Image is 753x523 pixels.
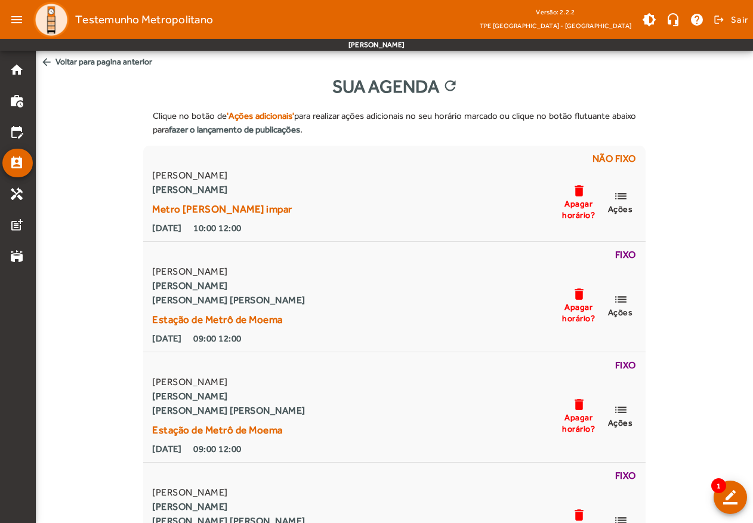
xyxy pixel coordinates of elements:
[613,292,628,307] mat-icon: list
[193,221,242,235] strong: 10:00 12:00
[10,218,24,232] mat-icon: post_add
[169,124,300,134] strong: fazer o lançamento de publicações
[561,302,597,323] span: Apagar horário?
[36,73,753,100] div: Sua Agenda
[712,11,748,29] button: Sair
[608,307,633,318] span: Ações
[75,10,213,29] span: Testemunho Metropolitano
[152,375,305,389] span: [PERSON_NAME]
[10,249,24,263] mat-icon: stadium
[731,10,748,29] span: Sair
[10,187,24,201] mat-icon: handyman
[150,152,638,168] div: Não fixo
[480,20,631,32] span: TPE [GEOGRAPHIC_DATA] - [GEOGRAPHIC_DATA]
[613,402,628,417] mat-icon: list
[572,507,586,522] mat-icon: delete
[150,248,638,264] div: Fixo
[152,221,181,235] strong: [DATE]
[10,94,24,108] mat-icon: work_history
[572,287,586,302] mat-icon: delete
[227,110,294,121] strong: 'Ações adicionais'
[150,469,638,485] div: Fixo
[711,478,726,493] span: 1
[10,125,24,139] mat-icon: edit_calendar
[29,2,213,38] a: Testemunho Metropolitano
[41,56,53,68] mat-icon: arrow_back
[152,404,305,418] strong: [PERSON_NAME] [PERSON_NAME]
[150,358,638,375] div: Fixo
[152,500,305,514] strong: [PERSON_NAME]
[152,279,305,293] strong: [PERSON_NAME]
[152,168,292,183] span: [PERSON_NAME]
[152,331,181,346] strong: [DATE]
[143,100,645,146] div: Clique no botão de para realizar ações adicionais no seu horário marcado ou clique no botão flutu...
[480,5,631,20] div: Versão: 2.2.2
[5,8,29,32] mat-icon: menu
[36,51,753,73] span: Voltar para pagina anterior
[152,293,305,307] strong: [PERSON_NAME] [PERSON_NAME]
[152,389,305,404] strong: [PERSON_NAME]
[572,397,586,412] mat-icon: delete
[152,312,305,327] div: Estação de Metrô de Moema
[561,412,597,433] span: Apagar horário?
[10,156,24,170] mat-icon: perm_contact_calendar
[10,63,24,77] mat-icon: home
[193,331,242,346] strong: 09:00 12:00
[561,198,597,220] span: Apagar horário?
[152,423,305,437] div: Estação de Metrô de Moema
[442,78,456,96] mat-icon: refresh
[152,264,305,279] span: [PERSON_NAME]
[572,183,586,198] mat-icon: delete
[613,189,628,204] mat-icon: list
[33,2,69,38] img: Logo TPE
[152,442,181,456] strong: [DATE]
[152,485,305,500] span: [PERSON_NAME]
[152,183,292,197] strong: [PERSON_NAME]
[152,202,292,216] div: Metro [PERSON_NAME] impar
[608,417,633,428] span: Ações
[193,442,242,456] strong: 09:00 12:00
[608,204,633,214] span: Ações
